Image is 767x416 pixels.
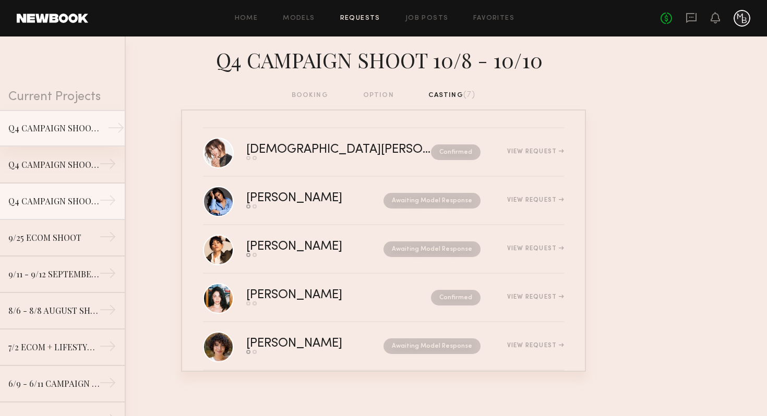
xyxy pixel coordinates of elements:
[203,177,564,225] a: [PERSON_NAME]Awaiting Model ResponseView Request
[283,15,315,22] a: Models
[383,338,481,354] nb-request-status: Awaiting Model Response
[507,294,564,300] div: View Request
[203,128,564,177] a: [DEMOGRAPHIC_DATA][PERSON_NAME]ConfirmedView Request
[99,338,116,359] div: →
[99,155,116,176] div: →
[8,377,99,390] div: 6/9 - 6/11 CAMPAIGN SHOOT (2)
[181,45,586,73] div: Q4 CAMPAIGN SHOOT 10/8 - 10/10
[203,274,564,322] a: [PERSON_NAME]ConfirmedView Request
[235,15,258,22] a: Home
[473,15,514,22] a: Favorites
[8,231,99,244] div: 9/25 ECOM SHOOT
[8,122,99,134] div: Q4 CAMPAIGN SHOOTS 10/8 - 10/10
[99,374,116,395] div: →
[246,241,363,253] div: [PERSON_NAME]
[507,246,564,252] div: View Request
[383,193,481,209] nb-request-status: Awaiting Model Response
[99,192,116,213] div: →
[99,265,116,286] div: →
[246,144,431,156] div: [DEMOGRAPHIC_DATA][PERSON_NAME]
[246,289,387,301] div: [PERSON_NAME]
[107,119,125,140] div: →
[340,15,380,22] a: Requests
[246,338,363,350] div: [PERSON_NAME]
[8,304,99,317] div: 8/6 - 8/8 AUGUST SHOOT
[8,341,99,353] div: 7/2 ECOM + LIFESTYLE SHOOT
[507,342,564,349] div: View Request
[99,228,116,249] div: →
[8,158,99,171] div: Q4 CAMPAIGN SHOOT 10/8 - 10/10
[99,301,116,322] div: →
[203,225,564,274] a: [PERSON_NAME]Awaiting Model ResponseView Request
[507,197,564,203] div: View Request
[246,192,363,204] div: [PERSON_NAME]
[405,15,449,22] a: Job Posts
[431,290,481,305] nb-request-status: Confirmed
[383,241,481,257] nb-request-status: Awaiting Model Response
[507,149,564,155] div: View Request
[8,195,99,207] div: Q4 CAMPAIGN SHOOT 10/8 - 10/10
[431,144,481,160] nb-request-status: Confirmed
[8,268,99,280] div: 9/11 - 9/12 SEPTEMBER SHOOT
[203,322,564,371] a: [PERSON_NAME]Awaiting Model ResponseView Request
